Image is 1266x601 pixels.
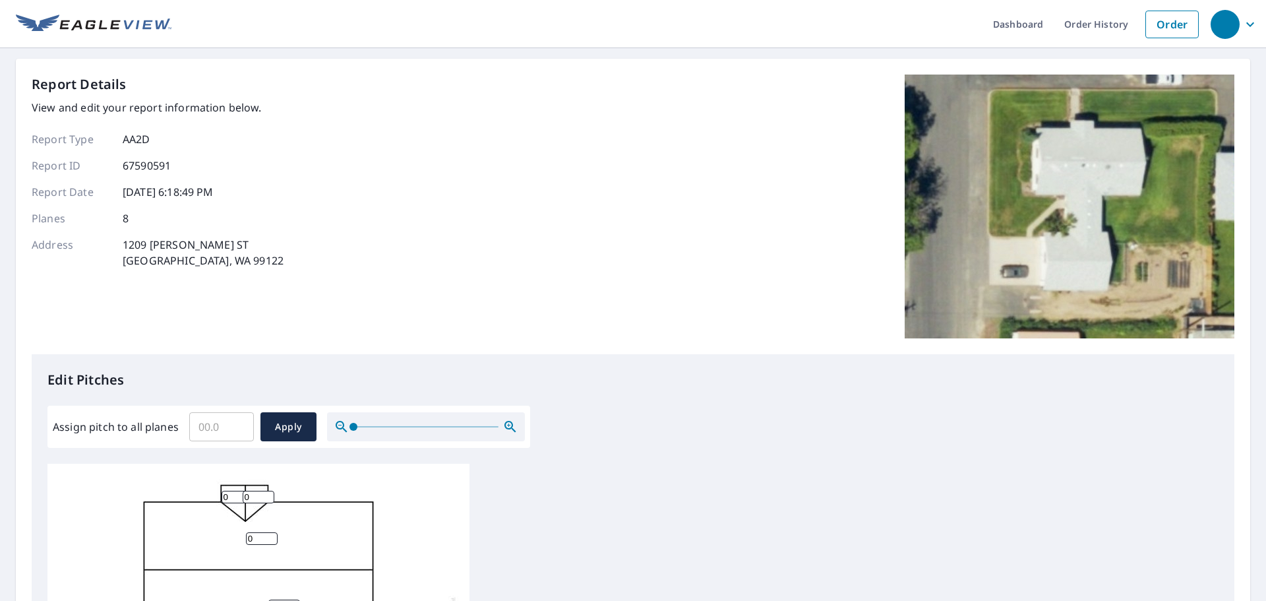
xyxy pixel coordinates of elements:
[905,75,1234,338] img: Top image
[32,100,284,115] p: View and edit your report information below.
[271,419,306,435] span: Apply
[123,184,214,200] p: [DATE] 6:18:49 PM
[123,210,129,226] p: 8
[123,131,150,147] p: AA2D
[32,131,111,147] p: Report Type
[16,15,171,34] img: EV Logo
[32,210,111,226] p: Planes
[123,158,171,174] p: 67590591
[123,237,284,269] p: 1209 [PERSON_NAME] ST [GEOGRAPHIC_DATA], WA 99122
[53,419,179,435] label: Assign pitch to all planes
[32,158,111,174] p: Report ID
[47,370,1219,390] p: Edit Pitches
[32,237,111,269] p: Address
[189,408,254,445] input: 00.0
[260,412,316,441] button: Apply
[1145,11,1199,38] a: Order
[32,75,127,94] p: Report Details
[32,184,111,200] p: Report Date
